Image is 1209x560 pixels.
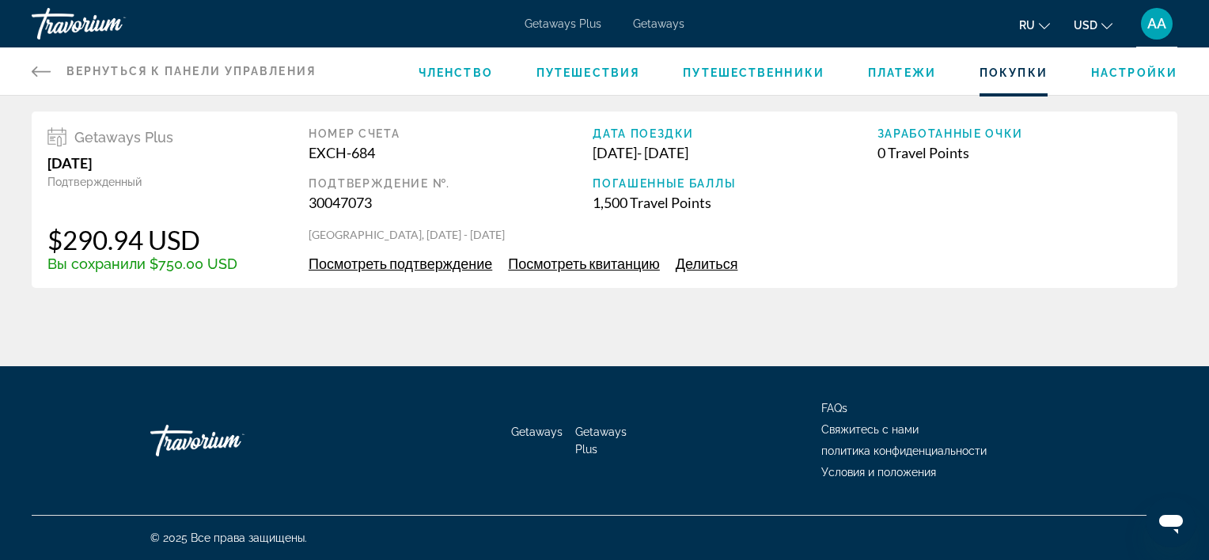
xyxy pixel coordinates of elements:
a: Свяжитесь с нами [821,423,919,436]
div: EXCH-684 [309,144,593,161]
button: Change currency [1074,13,1112,36]
span: Getaways Plus [74,129,173,146]
span: Делиться [676,255,738,272]
a: Getaways [511,426,563,438]
span: © 2025 Все права защищены. [150,532,307,544]
a: Покупки [980,66,1048,79]
a: Getaways [633,17,684,30]
div: Погашенные баллы [593,177,877,190]
span: AA [1147,16,1166,32]
div: [DATE] [47,154,237,172]
div: Подтверждение №. [309,177,593,190]
a: политика конфиденциальности [821,445,987,457]
span: Посмотреть подтверждение [309,255,492,272]
span: ru [1019,19,1035,32]
button: Change language [1019,13,1050,36]
a: Членство [419,66,493,79]
div: 30047073 [309,194,593,211]
a: Getaways Plus [575,426,627,456]
div: 1,500 Travel Points [593,194,877,211]
a: FAQs [821,402,847,414]
div: $290.94 USD [47,224,237,255]
a: Travorium [32,3,190,44]
a: Настройки [1091,66,1177,79]
iframe: Button to launch messaging window [1146,497,1196,547]
span: Посмотреть квитанцию [508,255,660,272]
div: Заработанные очки [877,127,1162,140]
a: Условия и положения [821,466,936,479]
p: [GEOGRAPHIC_DATA], [DATE] - [DATE] [309,227,1162,243]
a: Платежи [868,66,936,79]
span: USD [1074,19,1097,32]
div: Дата поездки [593,127,877,140]
a: Getaways Plus [525,17,601,30]
div: Подтвержденный [47,176,237,188]
div: Вы сохранили $750.00 USD [47,255,237,272]
a: Travorium [150,417,309,464]
div: [DATE] - [DATE] [593,144,877,161]
span: Вернуться к панели управления [66,65,316,78]
div: Номер счета [309,127,593,140]
a: Путешественники [683,66,824,79]
button: User Menu [1136,7,1177,40]
div: 0 Travel Points [877,144,1162,161]
a: Вернуться к панели управления [32,47,316,95]
a: Путешествия [536,66,639,79]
